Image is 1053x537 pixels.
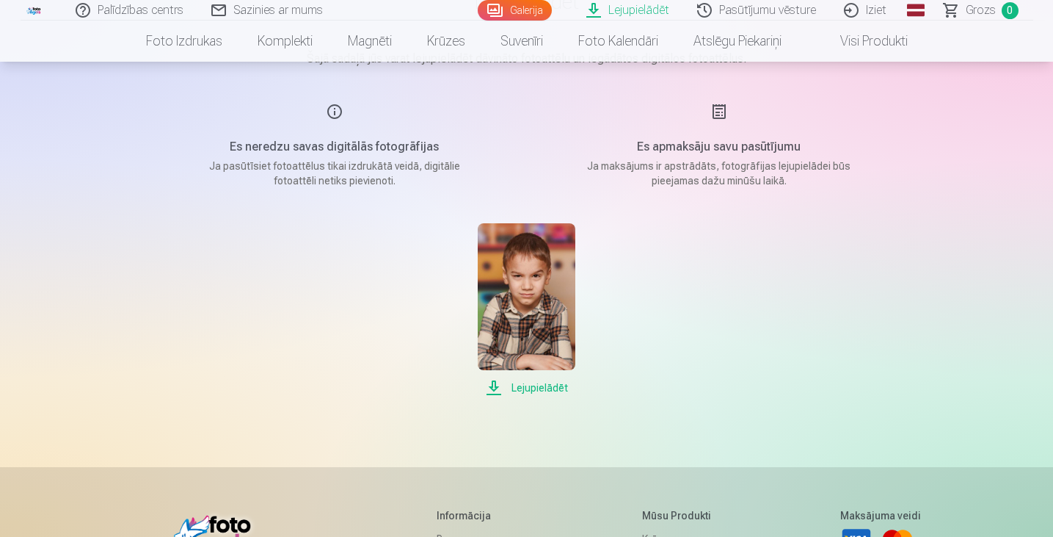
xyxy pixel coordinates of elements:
a: Foto kalendāri [561,21,676,62]
a: Visi produkti [799,21,925,62]
a: Komplekti [240,21,330,62]
a: Suvenīri [483,21,561,62]
a: Atslēgu piekariņi [676,21,799,62]
h5: Informācija [437,508,522,523]
img: /fa4 [26,6,43,15]
h5: Maksājuma veidi [840,508,921,523]
a: Krūzes [409,21,483,62]
a: Foto izdrukas [128,21,240,62]
span: Grozs [966,1,996,19]
a: Lejupielādēt [478,223,575,397]
span: 0 [1002,2,1019,19]
h5: Mūsu produkti [642,508,719,523]
a: Magnēti [330,21,409,62]
p: Ja maksājums ir apstrādāts, fotogrāfijas lejupielādei būs pieejamas dažu minūšu laikā. [580,159,859,188]
h5: Es apmaksāju savu pasūtījumu [580,138,859,156]
span: Lejupielādēt [478,379,575,397]
p: Ja pasūtīsiet fotoattēlus tikai izdrukātā veidā, digitālie fotoattēli netiks pievienoti. [195,159,474,188]
h5: Es neredzu savas digitālās fotogrāfijas [195,138,474,156]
